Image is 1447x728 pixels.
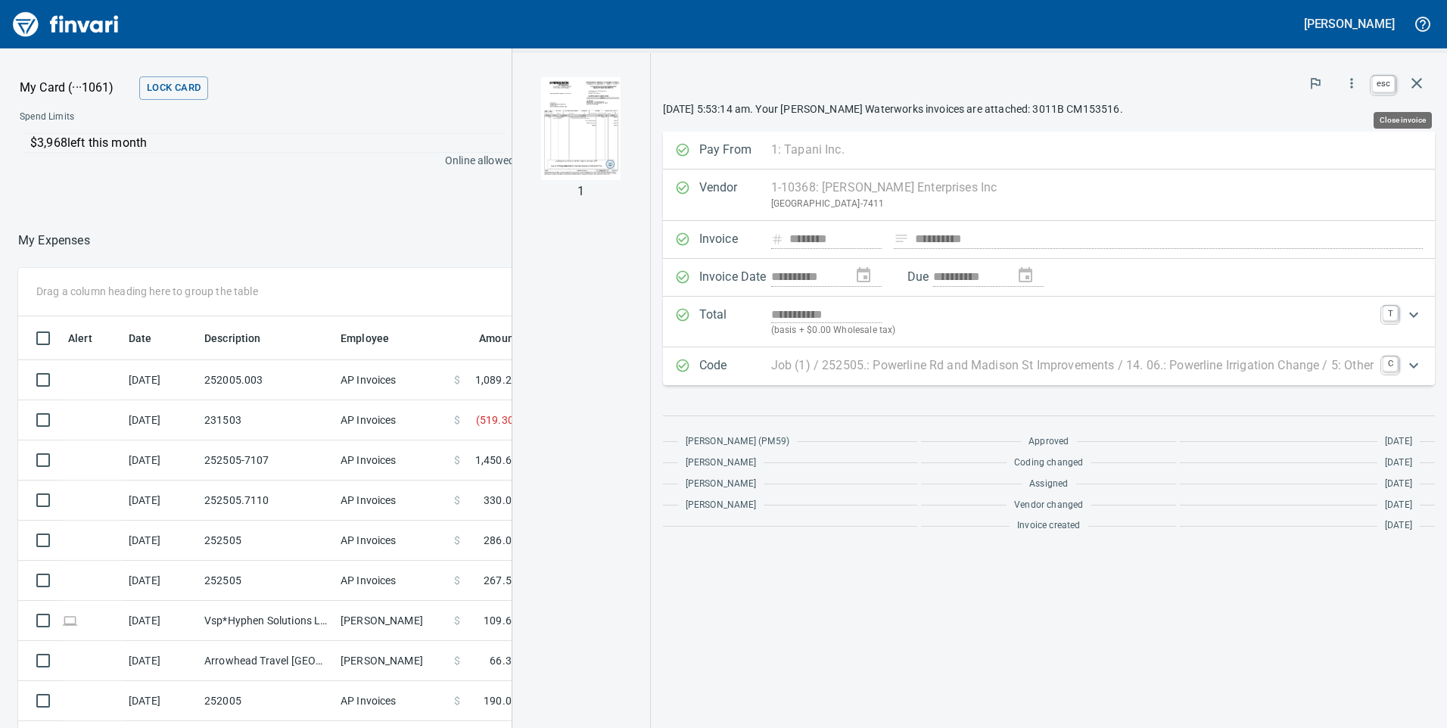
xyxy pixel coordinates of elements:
[1014,456,1083,471] span: Coding changed
[1017,518,1081,534] span: Invoice created
[198,440,335,481] td: 252505-7107
[1372,76,1395,92] a: esc
[484,693,518,708] span: 190.00
[20,79,133,97] p: My Card (···1061)
[530,77,633,180] img: Page 1
[123,641,198,681] td: [DATE]
[454,533,460,548] span: $
[686,498,756,513] span: [PERSON_NAME]
[335,481,448,521] td: AP Invoices
[699,306,771,338] p: Total
[198,681,335,721] td: 252005
[454,573,460,588] span: $
[36,284,258,299] p: Drag a column heading here to group the table
[335,641,448,681] td: [PERSON_NAME]
[123,601,198,641] td: [DATE]
[475,453,518,468] span: 1,450.64
[663,297,1435,347] div: Expand
[479,329,518,347] span: Amount
[1383,306,1398,321] a: T
[335,681,448,721] td: AP Invoices
[123,681,198,721] td: [DATE]
[123,360,198,400] td: [DATE]
[341,329,409,347] span: Employee
[686,434,789,450] span: [PERSON_NAME] (PM59)
[198,481,335,521] td: 252505.7110
[147,79,201,97] span: Lock Card
[1383,356,1398,372] a: C
[663,347,1435,385] div: Expand
[577,182,584,201] p: 1
[663,101,1435,117] p: [DATE] 5:53:14 am. Your [PERSON_NAME] Waterworks invoices are attached: 3011B CM153516.
[475,372,518,387] span: 1,089.21
[123,521,198,561] td: [DATE]
[459,329,518,347] span: Amount
[1385,518,1412,534] span: [DATE]
[123,481,198,521] td: [DATE]
[1304,16,1395,32] h5: [PERSON_NAME]
[68,329,92,347] span: Alert
[454,613,460,628] span: $
[454,653,460,668] span: $
[686,477,756,492] span: [PERSON_NAME]
[18,232,90,250] p: My Expenses
[123,440,198,481] td: [DATE]
[771,323,1374,338] p: (basis + $0.00 Wholesale tax)
[129,329,152,347] span: Date
[686,456,756,471] span: [PERSON_NAME]
[454,412,460,428] span: $
[484,573,518,588] span: 267.52
[335,601,448,641] td: [PERSON_NAME]
[68,329,112,347] span: Alert
[9,6,123,42] img: Finvari
[484,493,518,508] span: 330.00
[335,360,448,400] td: AP Invoices
[129,329,172,347] span: Date
[198,561,335,601] td: 252505
[335,521,448,561] td: AP Invoices
[484,613,518,628] span: 109.63
[198,400,335,440] td: 231503
[1385,498,1412,513] span: [DATE]
[341,329,389,347] span: Employee
[30,134,505,152] p: $3,968 left this month
[198,521,335,561] td: 252505
[1300,12,1399,36] button: [PERSON_NAME]
[62,615,78,625] span: Online transaction
[123,400,198,440] td: [DATE]
[454,372,460,387] span: $
[1029,477,1068,492] span: Assigned
[1385,456,1412,471] span: [DATE]
[1014,498,1083,513] span: Vendor changed
[1385,477,1412,492] span: [DATE]
[198,360,335,400] td: 252005.003
[335,561,448,601] td: AP Invoices
[490,653,518,668] span: 66.34
[454,493,460,508] span: $
[699,356,771,376] p: Code
[198,641,335,681] td: Arrowhead Travel [GEOGRAPHIC_DATA][PERSON_NAME] OR
[771,356,1374,375] p: Job (1) / 252505.: Powerline Rd and Madison St Improvements / 14. 06.: Powerline Irrigation Chang...
[335,400,448,440] td: AP Invoices
[8,153,515,168] p: Online allowed
[476,412,518,428] span: ( 519.30 )
[1385,434,1412,450] span: [DATE]
[484,533,518,548] span: 286.04
[198,601,335,641] td: Vsp*Hyphen Solutions L [GEOGRAPHIC_DATA]
[454,693,460,708] span: $
[204,329,261,347] span: Description
[18,232,90,250] nav: breadcrumb
[1028,434,1069,450] span: Approved
[1299,67,1332,100] button: Flag
[20,110,293,125] span: Spend Limits
[139,76,208,100] button: Lock Card
[123,561,198,601] td: [DATE]
[204,329,281,347] span: Description
[335,440,448,481] td: AP Invoices
[454,453,460,468] span: $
